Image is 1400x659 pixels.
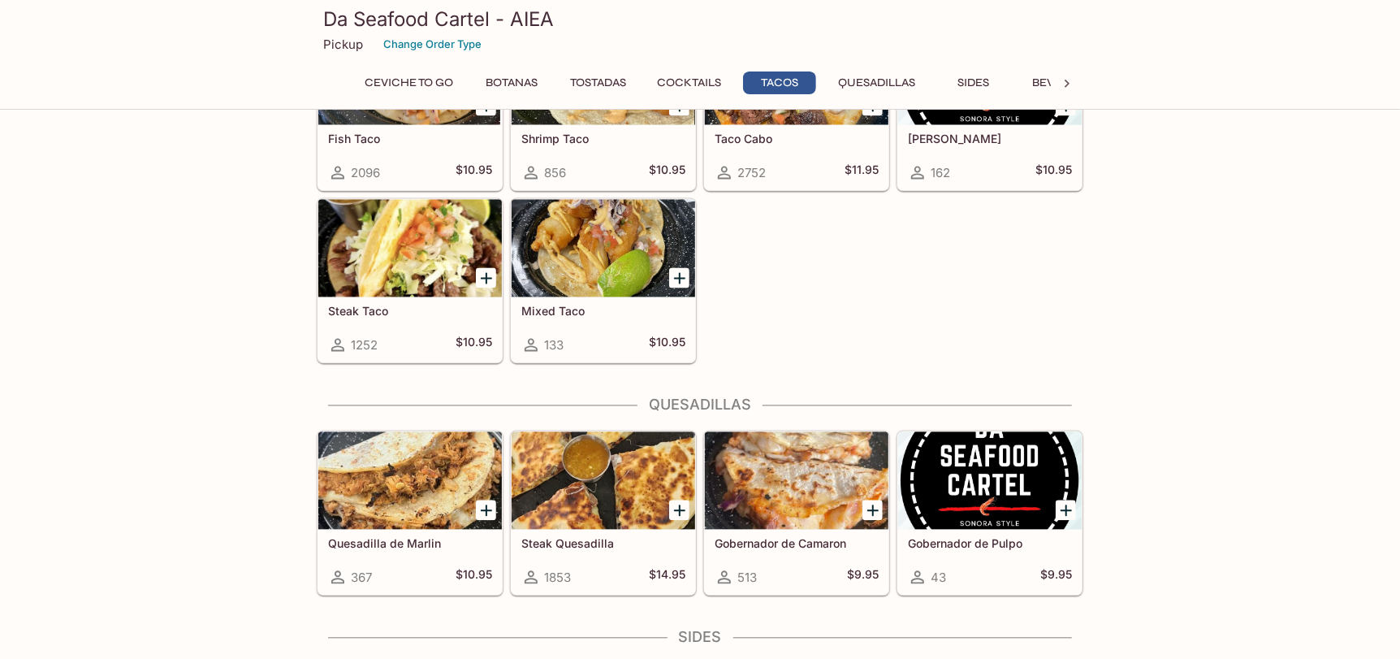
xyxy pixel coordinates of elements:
h5: $10.95 [1035,163,1072,183]
button: Cocktails [648,72,730,94]
a: Steak Taco1252$10.95 [318,199,503,363]
div: Steak Taco [318,200,502,297]
h5: $10.95 [456,568,492,587]
span: 513 [737,570,757,586]
button: Botanas [475,72,548,94]
button: Add Steak Taco [476,268,496,288]
button: Tostadas [561,72,635,94]
div: Fish Taco [318,28,502,125]
div: Gobernador de Camaron [705,432,888,530]
h5: Gobernador de Pulpo [908,537,1072,551]
span: 162 [931,166,950,181]
h5: Taco Cabo [715,132,879,146]
button: Quesadillas [829,72,924,94]
button: Sides [937,72,1010,94]
a: Steak Quesadilla1853$14.95 [511,431,696,596]
h5: Steak Quesadilla [521,537,685,551]
h5: $10.95 [649,163,685,183]
div: Gobernador de Pulpo [898,432,1082,530]
button: Add Quesadilla de Marlin [476,501,496,521]
span: 43 [931,570,946,586]
button: Add Gobernador de Pulpo [1056,501,1076,521]
h5: $14.95 [649,568,685,587]
div: Quesadilla de Marlin [318,432,502,530]
a: Quesadilla de Marlin367$10.95 [318,431,503,596]
span: 1252 [351,338,378,353]
h5: $11.95 [845,163,879,183]
h4: Sides [317,629,1083,647]
span: 856 [544,166,566,181]
h5: $10.95 [649,336,685,355]
div: Taco Cabo [705,28,888,125]
h5: Fish Taco [328,132,492,146]
span: 133 [544,338,564,353]
span: 367 [351,570,372,586]
div: Taco Chando [898,28,1082,125]
p: Pickup [323,37,363,52]
h5: Shrimp Taco [521,132,685,146]
h5: $9.95 [847,568,879,587]
a: Gobernador de Camaron513$9.95 [704,431,889,596]
button: Add Mixed Taco [669,268,689,288]
button: Change Order Type [376,32,489,57]
a: Mixed Taco133$10.95 [511,199,696,363]
span: 2096 [351,166,380,181]
div: Shrimp Taco [512,28,695,125]
button: Add Gobernador de Camaron [862,501,883,521]
div: Mixed Taco [512,200,695,297]
h4: Quesadillas [317,397,1083,414]
h3: Da Seafood Cartel - AIEA [323,7,1077,32]
button: Ceviche To Go [356,72,462,94]
h5: Quesadilla de Marlin [328,537,492,551]
h5: [PERSON_NAME] [908,132,1072,146]
a: Gobernador de Pulpo43$9.95 [897,431,1082,596]
h5: $10.95 [456,163,492,183]
h5: Steak Taco [328,305,492,319]
button: Beverages [1023,72,1108,94]
div: Steak Quesadilla [512,432,695,530]
h5: Mixed Taco [521,305,685,319]
span: 2752 [737,166,766,181]
h5: Gobernador de Camaron [715,537,879,551]
span: 1853 [544,570,571,586]
button: Add Steak Quesadilla [669,501,689,521]
h5: $9.95 [1040,568,1072,587]
h5: $10.95 [456,336,492,355]
button: Tacos [743,72,816,94]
